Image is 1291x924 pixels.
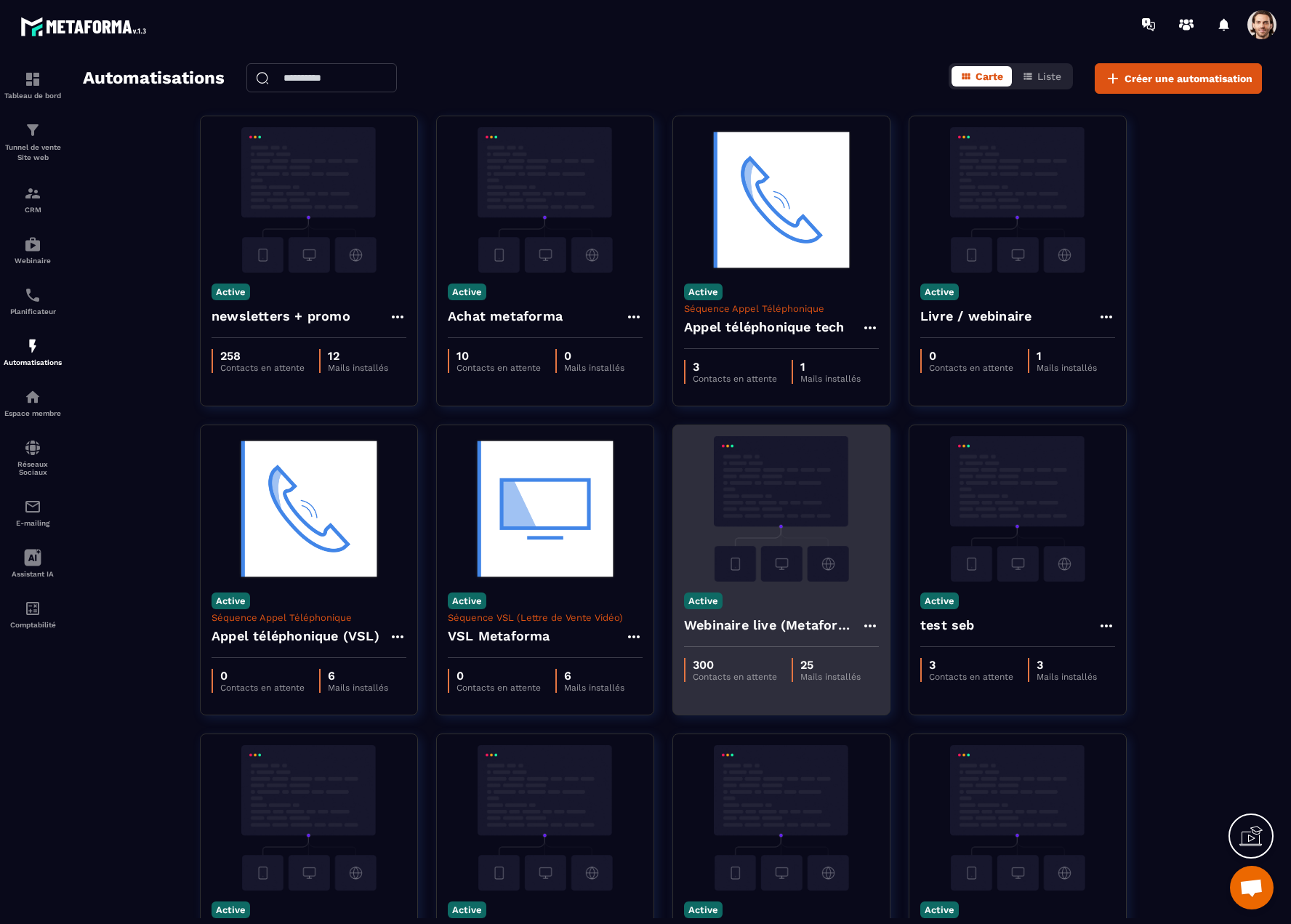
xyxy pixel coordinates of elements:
a: schedulerschedulerPlanificateur [4,276,62,326]
p: Contacts en attente [457,683,541,693]
p: Automatisations [4,358,62,366]
p: Mails installés [800,374,861,384]
img: automations [24,337,41,355]
a: automationsautomationsEspace membre [4,377,62,428]
p: Active [448,901,486,918]
p: Contacts en attente [220,363,305,373]
p: 0 [457,669,541,683]
p: E-mailing [4,519,62,527]
p: 3 [693,360,777,374]
p: Webinaire [4,257,62,265]
img: formation [24,121,41,139]
p: 25 [800,658,861,672]
h4: Webinaire live (Metaforma) [684,615,861,635]
p: Mails installés [328,683,388,693]
p: 12 [328,349,388,363]
img: automation-background [920,745,1115,891]
a: automationsautomationsWebinaire [4,225,62,276]
p: 3 [929,658,1013,672]
p: Active [684,592,723,609]
p: Contacts en attente [929,672,1013,682]
img: social-network [24,439,41,457]
img: email [24,498,41,515]
p: Active [684,284,723,300]
a: formationformationTableau de bord [4,60,62,111]
button: Carte [952,66,1012,87]
a: Assistant IA [4,538,62,589]
p: Assistant IA [4,570,62,578]
p: Mails installés [800,672,861,682]
h4: VSL Metaforma [448,626,550,646]
img: automation-background [448,436,643,582]
p: 3 [1037,658,1097,672]
p: Planificateur [4,308,62,316]
button: Créer une automatisation [1095,63,1262,94]
img: automation-background [684,436,879,582]
p: 6 [564,669,624,683]
img: logo [20,13,151,40]
img: automations [24,236,41,253]
h4: Appel téléphonique tech [684,317,845,337]
button: Liste [1013,66,1070,87]
p: Espace membre [4,409,62,417]
a: accountantaccountantComptabilité [4,589,62,640]
h4: Achat metaforma [448,306,563,326]
img: automation-background [684,745,879,891]
p: Active [448,592,486,609]
h4: test seb [920,615,975,635]
h4: Appel téléphonique (VSL) [212,626,379,646]
p: 1 [800,360,861,374]
p: Contacts en attente [693,672,777,682]
p: Contacts en attente [693,374,777,384]
a: formationformationTunnel de vente Site web [4,111,62,174]
img: automation-background [212,127,406,273]
img: automation-background [448,745,643,891]
p: 300 [693,658,777,672]
a: emailemailE-mailing [4,487,62,538]
p: Séquence Appel Téléphonique [684,303,879,314]
p: Mails installés [564,363,624,373]
p: CRM [4,206,62,214]
p: Active [212,284,250,300]
p: Active [684,901,723,918]
img: automation-background [212,745,406,891]
h4: Livre / webinaire [920,306,1031,326]
p: Active [920,284,959,300]
p: 0 [929,349,1013,363]
p: Active [920,901,959,918]
img: accountant [24,600,41,617]
p: Active [448,284,486,300]
p: Active [212,901,250,918]
h4: newsletters + promo [212,306,350,326]
img: automation-background [920,436,1115,582]
p: Comptabilité [4,621,62,629]
img: automation-background [448,127,643,273]
img: automation-background [684,127,879,273]
a: automationsautomationsAutomatisations [4,326,62,377]
p: Active [212,592,250,609]
p: 258 [220,349,305,363]
p: Contacts en attente [457,363,541,373]
span: Carte [976,71,1003,82]
p: 1 [1037,349,1097,363]
p: Contacts en attente [220,683,305,693]
p: Réseaux Sociaux [4,460,62,476]
p: Tunnel de vente Site web [4,142,62,163]
img: formation [24,71,41,88]
img: formation [24,185,41,202]
h2: Automatisations [83,63,225,94]
a: social-networksocial-networkRéseaux Sociaux [4,428,62,487]
p: Mails installés [564,683,624,693]
p: 6 [328,669,388,683]
img: automation-background [920,127,1115,273]
img: automations [24,388,41,406]
p: 0 [564,349,624,363]
p: Mails installés [1037,672,1097,682]
p: Contacts en attente [929,363,1013,373]
p: Mails installés [328,363,388,373]
p: Mails installés [1037,363,1097,373]
p: 0 [220,669,305,683]
img: scheduler [24,286,41,304]
p: Séquence Appel Téléphonique [212,612,406,623]
a: formationformationCRM [4,174,62,225]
